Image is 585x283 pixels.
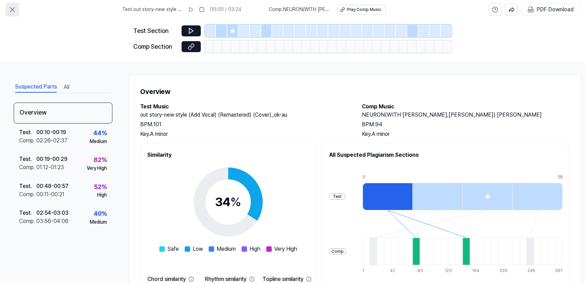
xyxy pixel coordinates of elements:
div: 164 [473,268,480,274]
div: 83 [417,268,425,274]
div: High [97,192,107,199]
div: 44 % [93,128,107,138]
div: Test Section [134,26,178,36]
div: Test . [19,182,36,190]
div: Play Comp Music [347,7,381,13]
span: % [231,194,242,209]
div: Test . [19,209,36,217]
div: 0 [363,174,413,180]
div: 01:12 - 01:23 [36,163,64,172]
span: Very High [275,245,297,253]
div: Medium [90,138,107,145]
div: 287 [555,268,563,274]
h2: out story-new style (Add Vocal) (Remastered) (Cover)_ok-au [140,111,348,119]
div: 205 [500,268,507,274]
div: 246 [527,268,535,274]
button: All [64,82,69,93]
span: High [250,245,261,253]
img: share [509,7,515,13]
div: Test . [19,128,36,137]
div: BPM. 94 [362,120,570,129]
div: 00:19 - 00:29 [36,155,68,163]
button: Suspected Parts [15,82,57,93]
div: 00:11 - 00:21 [36,190,64,199]
h2: NEURON(WITH [PERSON_NAME],[PERSON_NAME]) [PERSON_NAME] [362,111,570,119]
h2: Similarity [147,151,309,159]
h2: Comp Music [362,103,570,111]
button: help [489,3,501,16]
div: 1 [363,268,370,274]
h2: Test Music [140,103,348,111]
div: 02:54 - 03:03 [36,209,69,217]
div: 02:26 - 02:37 [36,137,68,145]
div: Key. A minor [140,130,348,138]
div: Comp . [19,163,36,172]
div: Medium [90,219,107,226]
div: PDF Download [537,5,574,14]
button: Play Comp Music [337,5,386,14]
svg: help [492,6,498,13]
div: 34 [215,193,242,211]
span: Medium [217,245,236,253]
div: 82 % [94,155,107,165]
h2: All Suspected Plagiarism Sections [329,151,563,159]
h1: Overview [140,86,570,97]
div: 52 % [94,182,107,192]
div: Overview [14,103,112,123]
div: 42 [390,268,397,274]
span: Test . out story-new style (Add Vocal) (Remastered) (Cover)_ok-au [122,6,183,13]
img: PDF Download [528,7,534,13]
div: 38 [557,174,563,180]
div: 40 % [94,209,107,219]
div: BPM. 101 [140,120,348,129]
div: Comp Section [134,42,178,52]
div: Comp . [19,217,36,225]
div: Key. A minor [362,130,570,138]
div: 123 [445,268,452,274]
button: PDF Download [526,4,575,15]
div: Test . [19,155,36,163]
div: 00:00 / 03:24 [210,6,241,13]
div: 00:10 - 00:19 [36,128,66,137]
div: Very High [87,165,107,172]
span: Comp . NEURON(WITH [PERSON_NAME],[PERSON_NAME]) [PERSON_NAME] [269,6,329,13]
div: Test [329,193,345,200]
div: 00:48 - 00:57 [36,182,69,190]
span: Low [193,245,203,253]
div: Comp . [19,137,36,145]
div: Comp . [19,190,36,199]
div: Comp [329,248,346,255]
div: 03:56 - 04:06 [36,217,69,225]
span: Safe [168,245,179,253]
